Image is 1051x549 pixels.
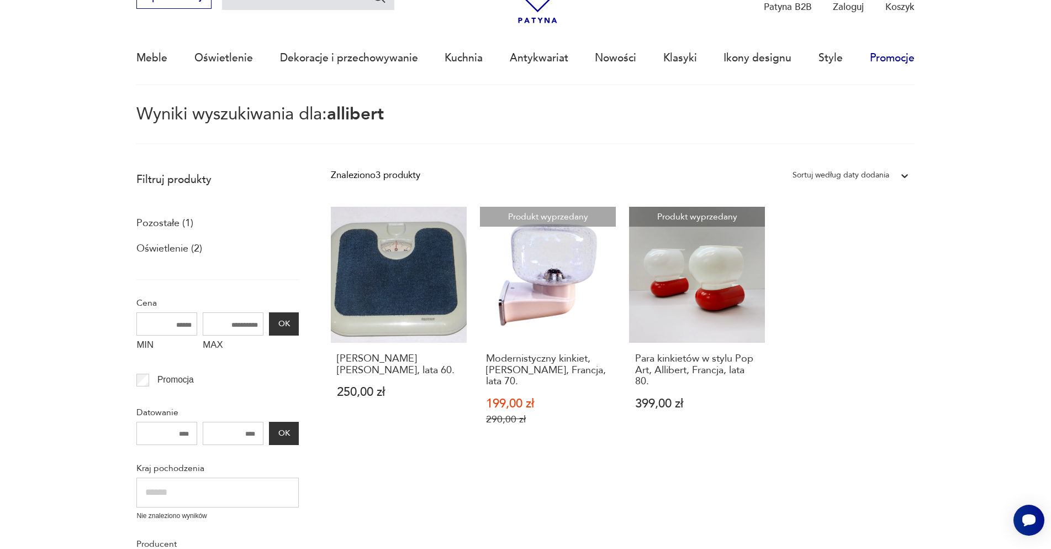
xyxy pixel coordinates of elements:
[337,386,461,398] p: 250,00 zł
[833,1,864,13] p: Zaloguj
[136,106,914,144] p: Wyniki wyszukiwania dla:
[280,33,418,83] a: Dekoracje i przechowywanie
[885,1,915,13] p: Koszyk
[510,33,568,83] a: Antykwariat
[194,33,253,83] a: Oświetlenie
[486,414,610,425] p: 290,00 zł
[331,168,420,182] div: Znaleziono 3 produkty
[629,207,765,451] a: Produkt wyprzedanyPara kinkietów w stylu Pop Art, Allibert, Francja, lata 80.Para kinkietów w sty...
[486,398,610,410] p: 199,00 zł
[723,33,791,83] a: Ikony designu
[1013,505,1044,536] iframe: Smartsupp widget button
[635,353,759,387] h3: Para kinkietów w stylu Pop Art, Allibert, Francja, lata 80.
[136,461,299,475] p: Kraj pochodzenia
[327,102,384,126] span: allibert
[136,172,299,187] p: Filtruj produkty
[870,33,915,83] a: Promocje
[480,207,616,451] a: Produkt wyprzedanyModernistyczny kinkiet, Allibert Coralia, Francja, lata 70.Modernistyczny kinki...
[793,168,889,182] div: Sortuj według daty dodania
[486,353,610,387] h3: Modernistyczny kinkiet, [PERSON_NAME], Francja, lata 70.
[818,33,843,83] a: Style
[595,33,636,83] a: Nowości
[136,405,299,420] p: Datowanie
[136,336,197,357] label: MIN
[663,33,697,83] a: Klasyki
[337,353,461,376] h3: [PERSON_NAME] [PERSON_NAME], lata 60.
[136,511,299,521] p: Nie znaleziono wyników
[269,422,299,445] button: OK
[445,33,483,83] a: Kuchnia
[764,1,812,13] p: Patyna B2B
[331,207,467,451] a: Waga łazienkowa Allibert, lata 60.[PERSON_NAME] [PERSON_NAME], lata 60.250,00 zł
[136,214,193,233] a: Pozostałe (1)
[136,296,299,310] p: Cena
[157,373,194,387] p: Promocja
[635,398,759,410] p: 399,00 zł
[269,312,299,336] button: OK
[203,336,263,357] label: MAX
[136,33,167,83] a: Meble
[136,239,202,258] a: Oświetlenie (2)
